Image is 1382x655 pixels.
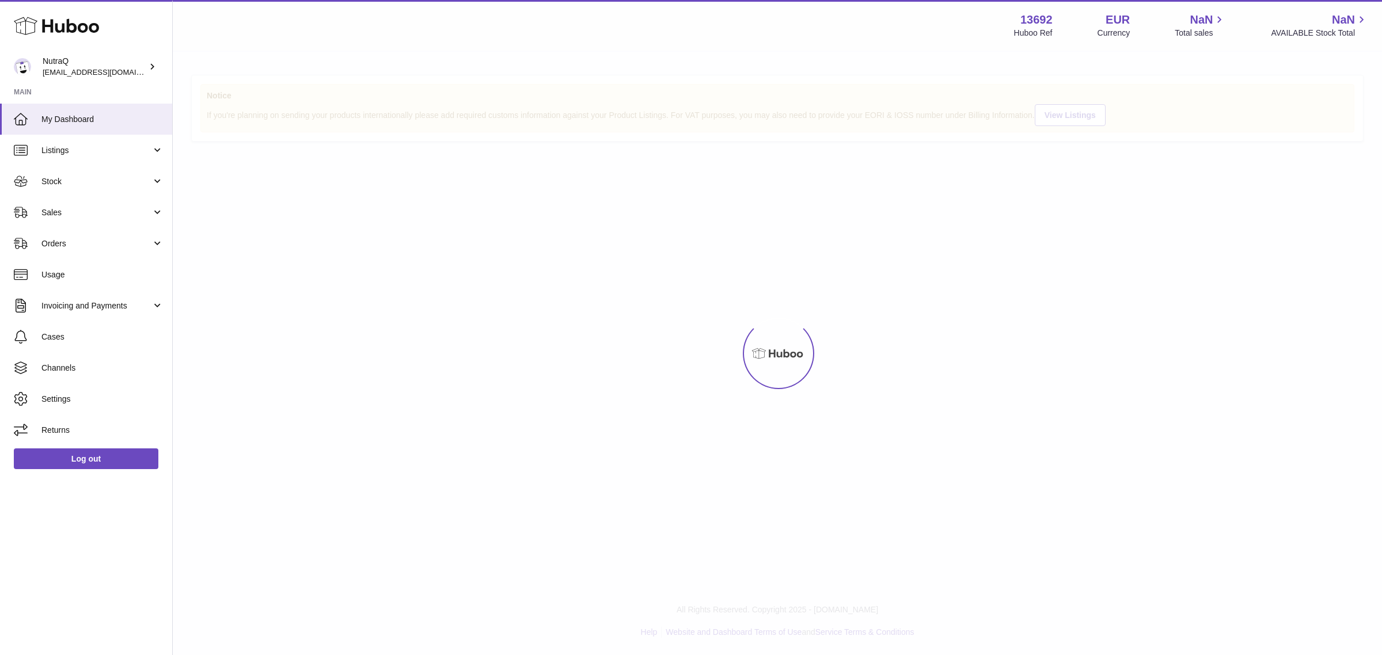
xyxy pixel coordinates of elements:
[41,332,164,342] span: Cases
[41,363,164,374] span: Channels
[1271,28,1368,39] span: AVAILABLE Stock Total
[1106,12,1130,28] strong: EUR
[1175,12,1226,39] a: NaN Total sales
[1098,28,1130,39] div: Currency
[14,58,31,75] img: internalAdmin-13692@internal.huboo.com
[1020,12,1053,28] strong: 13692
[1332,12,1355,28] span: NaN
[1190,12,1213,28] span: NaN
[1175,28,1226,39] span: Total sales
[41,145,151,156] span: Listings
[41,207,151,218] span: Sales
[41,425,164,436] span: Returns
[14,448,158,469] a: Log out
[41,238,151,249] span: Orders
[1271,12,1368,39] a: NaN AVAILABLE Stock Total
[43,56,146,78] div: NutraQ
[41,114,164,125] span: My Dashboard
[43,67,169,77] span: [EMAIL_ADDRESS][DOMAIN_NAME]
[41,269,164,280] span: Usage
[1014,28,1053,39] div: Huboo Ref
[41,394,164,405] span: Settings
[41,300,151,311] span: Invoicing and Payments
[41,176,151,187] span: Stock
